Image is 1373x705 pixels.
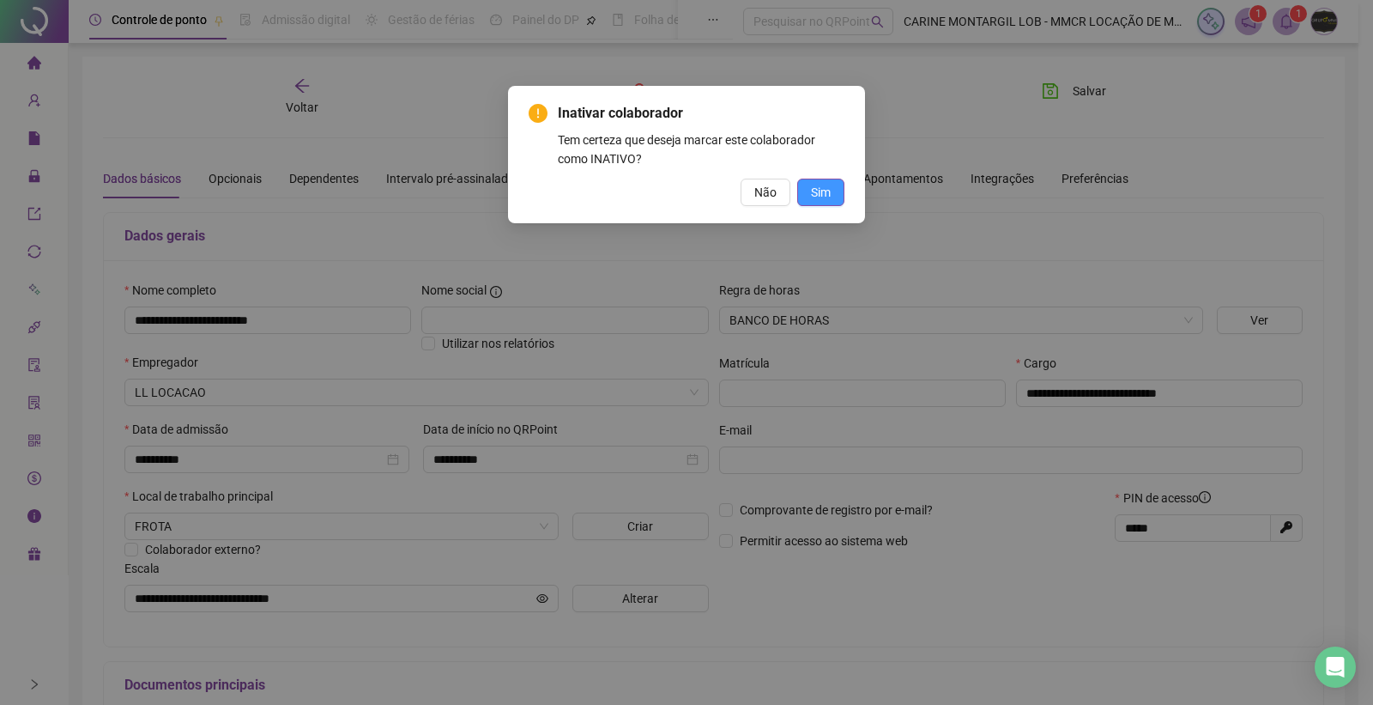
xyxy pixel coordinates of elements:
[797,179,844,206] button: Sim
[558,131,844,168] div: Tem certeza que deseja marcar este colaborador como INATIVO?
[529,104,547,123] span: exclamation-circle
[741,179,790,206] button: Não
[558,103,844,124] span: Inativar colaborador
[811,183,831,202] span: Sim
[1315,647,1356,688] div: Open Intercom Messenger
[754,183,777,202] span: Não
